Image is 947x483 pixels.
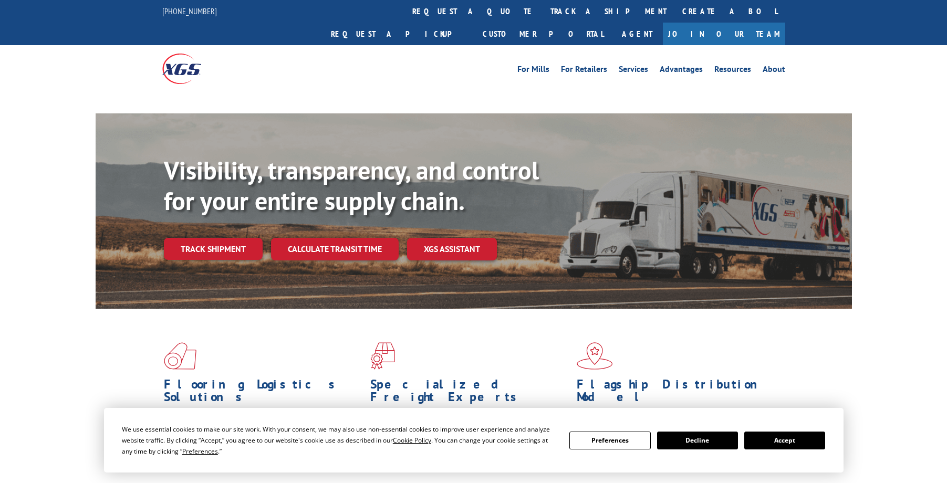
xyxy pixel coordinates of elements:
[660,65,703,77] a: Advantages
[763,65,785,77] a: About
[611,23,663,45] a: Agent
[744,432,825,449] button: Accept
[561,65,607,77] a: For Retailers
[164,154,539,217] b: Visibility, transparency, and control for your entire supply chain.
[104,408,844,472] div: Cookie Consent Prompt
[164,342,196,370] img: xgs-icon-total-supply-chain-intelligence-red
[577,342,613,370] img: xgs-icon-flagship-distribution-model-red
[164,378,362,408] h1: Flooring Logistics Solutions
[657,432,738,449] button: Decline
[517,65,549,77] a: For Mills
[271,238,399,260] a: Calculate transit time
[182,447,218,456] span: Preferences
[407,238,497,260] a: XGS ASSISTANT
[370,378,569,408] h1: Specialized Freight Experts
[475,23,611,45] a: Customer Portal
[714,65,751,77] a: Resources
[569,432,650,449] button: Preferences
[162,6,217,16] a: [PHONE_NUMBER]
[393,436,431,445] span: Cookie Policy
[164,238,263,260] a: Track shipment
[577,378,775,408] h1: Flagship Distribution Model
[122,424,557,457] div: We use essential cookies to make our site work. With your consent, we may also use non-essential ...
[663,23,785,45] a: Join Our Team
[370,342,395,370] img: xgs-icon-focused-on-flooring-red
[619,65,648,77] a: Services
[323,23,475,45] a: Request a pickup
